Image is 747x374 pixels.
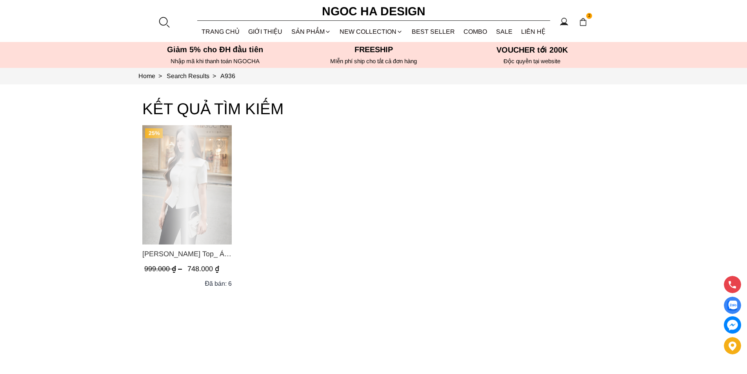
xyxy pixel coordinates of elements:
a: Link to Fiona Top_ Áo Vest Cách Điệu Cổ Ngang Vạt Chéo Tay Cộc Màu Trắng A936 [142,248,232,259]
h6: Độc quyền tại website [455,58,609,65]
a: LIÊN HỆ [517,21,550,42]
span: 2 [586,13,593,19]
span: 999.000 ₫ [144,265,184,273]
a: Ngoc Ha Design [315,2,433,21]
div: Đã bán: 6 [205,279,232,288]
font: Nhập mã khi thanh toán NGOCHA [171,58,260,64]
div: SẢN PHẨM [287,21,336,42]
font: Giảm 5% cho ĐH đầu tiên [167,45,263,54]
span: > [209,73,219,79]
h6: MIễn phí ship cho tất cả đơn hàng [297,58,451,65]
a: Combo [459,21,492,42]
img: Display image [727,301,737,310]
a: messenger [724,316,741,334]
span: > [155,73,165,79]
a: GIỚI THIỆU [244,21,287,42]
a: Link to Search Results [167,73,220,79]
a: BEST SELLER [407,21,460,42]
a: Display image [724,297,741,314]
a: Link to A936 [220,73,235,79]
a: Product image - Fiona Top_ Áo Vest Cách Điệu Cổ Ngang Vạt Chéo Tay Cộc Màu Trắng A936 [142,125,232,244]
h5: VOUCHER tới 200K [455,45,609,55]
a: Link to Home [138,73,167,79]
img: img-CART-ICON-ksit0nf1 [579,18,587,26]
span: 748.000 ₫ [187,265,219,273]
a: SALE [492,21,517,42]
h3: KẾT QUẢ TÌM KIẾM [142,96,605,121]
a: TRANG CHỦ [197,21,244,42]
font: Freeship [354,45,393,54]
span: [PERSON_NAME] Top_ Áo Vest Cách Điệu Cổ Ngang Vạt Chéo Tay Cộc Màu Trắng A936 [142,248,232,259]
a: NEW COLLECTION [335,21,407,42]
